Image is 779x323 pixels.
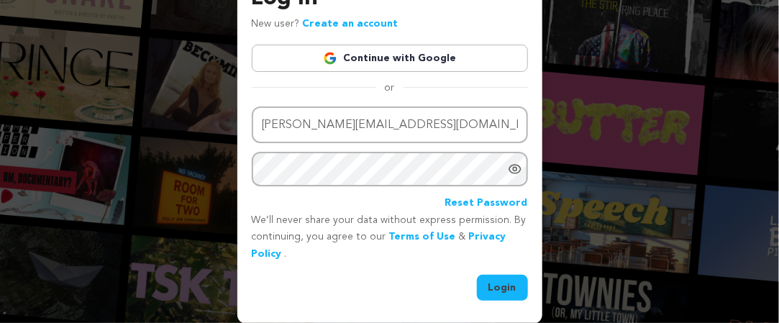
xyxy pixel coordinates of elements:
[252,45,528,72] a: Continue with Google
[252,106,528,143] input: Email address
[303,19,398,29] a: Create an account
[252,16,398,33] p: New user?
[389,232,456,242] a: Terms of Use
[252,212,528,263] p: We’ll never share your data without express permission. By continuing, you agree to our & .
[323,51,337,65] img: Google logo
[445,195,528,212] a: Reset Password
[477,275,528,301] button: Login
[376,81,404,95] span: or
[508,162,522,176] a: Show password as plain text. Warning: this will display your password on the screen.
